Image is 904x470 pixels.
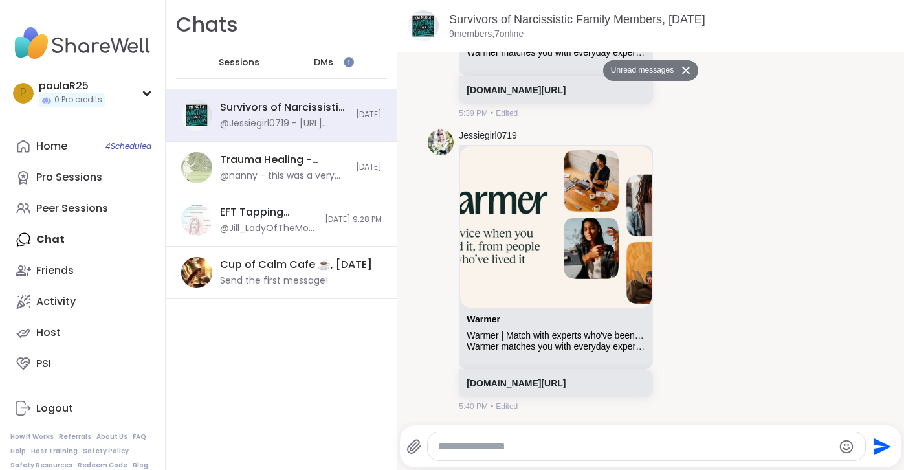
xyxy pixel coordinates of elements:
[39,79,105,93] div: paulaR25
[36,326,61,340] div: Host
[496,107,518,119] span: Edited
[96,432,127,442] a: About Us
[133,432,146,442] a: FAQ
[220,100,348,115] div: Survivors of Narcissistic Family Members, [DATE]
[220,170,348,183] div: @nanny - this was a very informative session, I learned a lot
[10,348,155,379] a: PSI
[176,10,238,39] h1: Chats
[356,162,382,173] span: [DATE]
[408,10,439,41] img: Survivors of Narcissistic Family Members, Sep 09
[438,440,833,453] textarea: Type your message
[220,274,328,287] div: Send the first message!
[460,146,652,308] img: Warmer | Match with experts who've been there
[10,461,72,470] a: Safety Resources
[10,286,155,317] a: Activity
[459,401,488,412] span: 5:40 PM
[10,317,155,348] a: Host
[10,393,155,424] a: Logout
[181,205,212,236] img: EFT Tapping Wednesday Practice, Sep 10
[220,117,348,130] div: @Jessiegirl0719 - [URL][DOMAIN_NAME]
[839,439,854,454] button: Emoji picker
[491,107,493,119] span: •
[59,432,91,442] a: Referrals
[356,109,382,120] span: [DATE]
[10,21,155,66] img: ShareWell Nav Logo
[459,129,517,142] a: Jessiegirl0719
[10,432,54,442] a: How It Works
[866,432,895,461] button: Send
[78,461,127,470] a: Redeem Code
[181,100,212,131] img: Survivors of Narcissistic Family Members, Sep 09
[10,447,26,456] a: Help
[496,401,518,412] span: Edited
[36,263,74,278] div: Friends
[220,153,348,167] div: Trauma Healing - Nervous System Regulation, [DATE]
[36,357,51,371] div: PSI
[491,401,493,412] span: •
[36,201,108,216] div: Peer Sessions
[220,222,317,235] div: @Jill_LadyOfTheMountain - Host Announcement: Sorry i had to change the time to one hour earlier t...
[10,255,155,286] a: Friends
[428,129,454,155] img: https://sharewell-space-live.sfo3.digitaloceanspaces.com/user-generated/3602621c-eaa5-4082-863a-9...
[220,205,317,219] div: EFT Tapping [DATE] Practice, [DATE]
[467,47,645,58] div: Warmer matches you with everyday experts who have experienced exactly what you're going through, ...
[20,85,27,102] span: p
[325,214,382,225] span: [DATE] 9:28 PM
[36,295,76,309] div: Activity
[10,131,155,162] a: Home4Scheduled
[467,85,566,95] a: [DOMAIN_NAME][URL]
[133,461,148,470] a: Blog
[220,258,372,272] div: Cup of Calm Cafe ☕️, [DATE]
[314,56,333,69] span: DMs
[467,330,645,341] div: Warmer | Match with experts who've been there
[219,56,259,69] span: Sessions
[449,13,705,26] a: Survivors of Narcissistic Family Members, [DATE]
[31,447,78,456] a: Host Training
[36,401,73,416] div: Logout
[10,193,155,224] a: Peer Sessions
[449,28,524,41] p: 9 members, 7 online
[603,60,678,81] button: Unread messages
[459,107,488,119] span: 5:39 PM
[181,152,212,183] img: Trauma Healing - Nervous System Regulation, Sep 09
[10,162,155,193] a: Pro Sessions
[467,314,500,324] a: Attachment
[83,447,129,456] a: Safety Policy
[181,257,212,288] img: Cup of Calm Cafe ☕️, Sep 10
[105,141,151,151] span: 4 Scheduled
[344,57,354,67] iframe: Spotlight
[36,170,102,185] div: Pro Sessions
[54,95,102,106] span: 0 Pro credits
[467,341,645,352] div: Warmer matches you with everyday experts who have experienced exactly what you're going through, ...
[36,139,67,153] div: Home
[467,378,566,388] a: [DOMAIN_NAME][URL]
